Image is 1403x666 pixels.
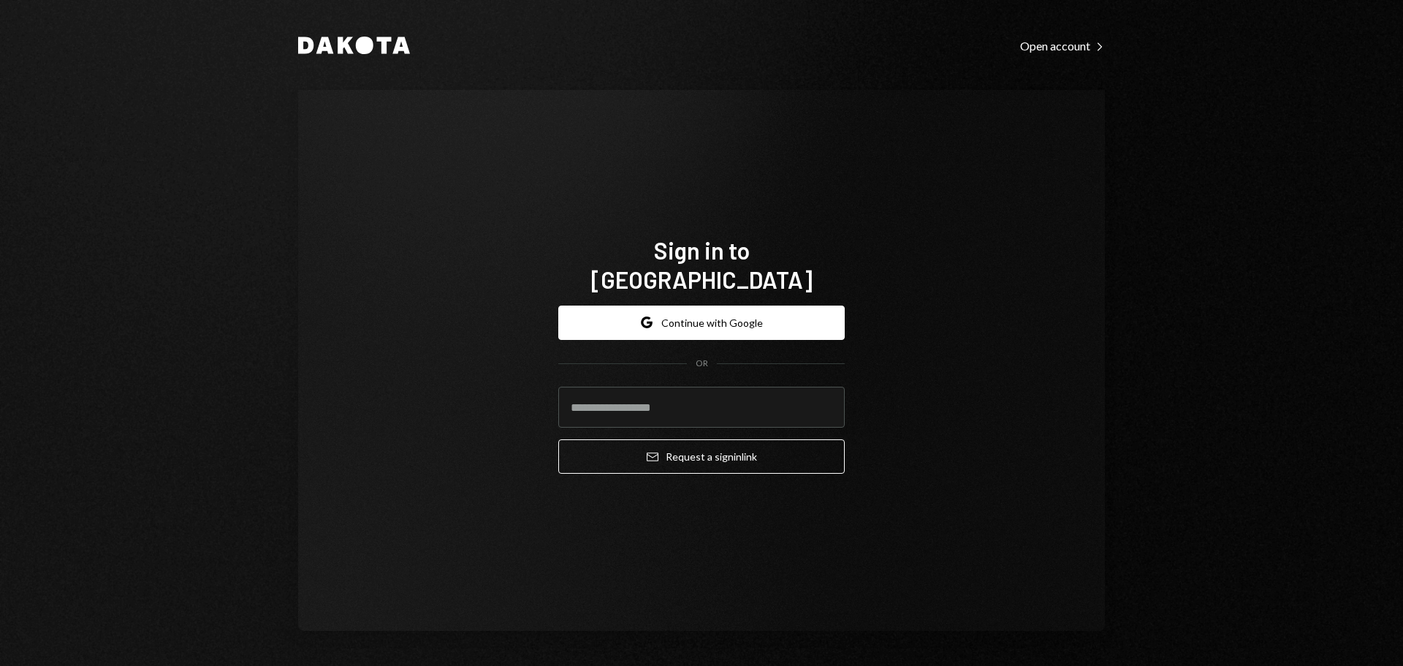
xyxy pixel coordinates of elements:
button: Request a signinlink [558,439,845,474]
div: Open account [1020,39,1105,53]
a: Open account [1020,37,1105,53]
button: Continue with Google [558,306,845,340]
div: OR [696,357,708,370]
h1: Sign in to [GEOGRAPHIC_DATA] [558,235,845,294]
